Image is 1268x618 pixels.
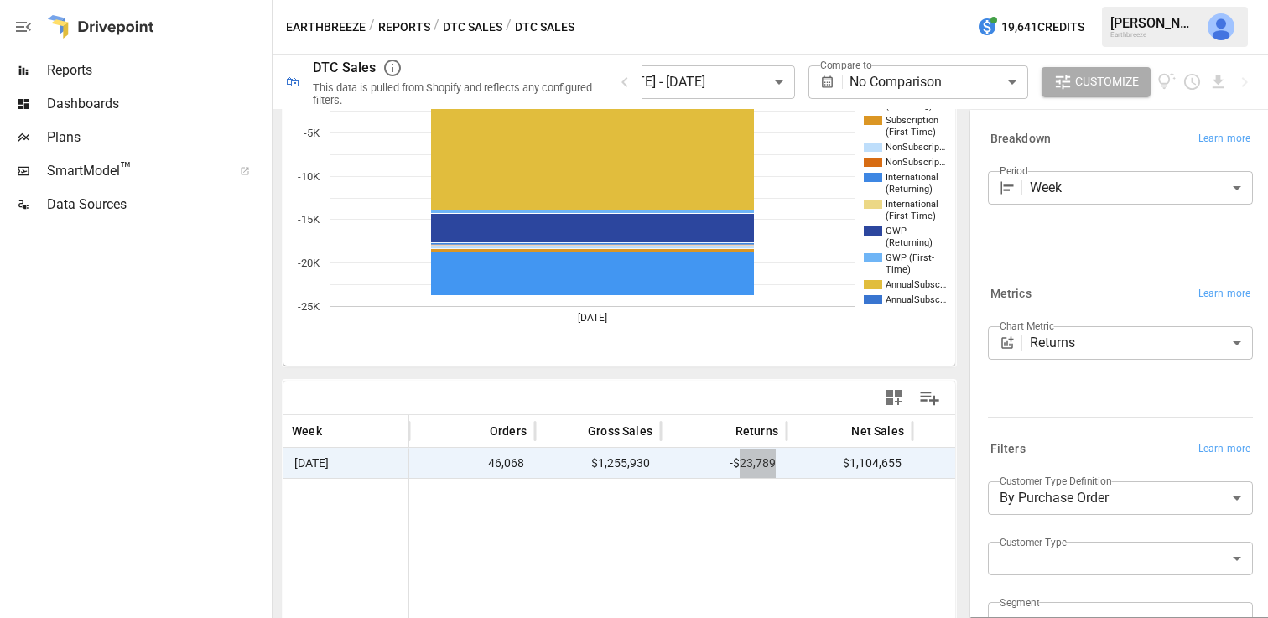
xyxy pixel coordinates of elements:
[443,17,502,38] button: DTC Sales
[735,423,778,439] span: Returns
[1198,441,1250,458] span: Learn more
[970,12,1091,43] button: 19,641Credits
[886,172,938,183] text: International
[418,449,527,478] span: 46,068
[434,17,439,38] div: /
[990,285,1032,304] h6: Metrics
[1030,171,1253,205] div: Week
[378,17,430,38] button: Reports
[1208,72,1228,91] button: Download report
[47,127,268,148] span: Plans
[1042,67,1151,97] button: Customize
[313,81,595,106] div: This data is pulled from Shopify and reflects any configured filters.
[1000,535,1067,549] label: Customer Type
[1000,164,1028,178] label: Period
[921,449,1030,478] span: $0
[298,170,320,183] text: -10K
[286,17,366,38] button: Earthbreeze
[313,60,376,75] div: DTC Sales
[1000,595,1039,610] label: Segment
[990,130,1051,148] h6: Breakdown
[298,213,320,226] text: -15K
[465,419,488,443] button: Sort
[1198,286,1250,303] span: Learn more
[563,419,586,443] button: Sort
[298,257,320,269] text: -20K
[506,17,512,38] div: /
[886,142,945,153] text: NonSubscrip…
[1110,15,1198,31] div: [PERSON_NAME]
[988,481,1253,515] div: By Purchase Order
[543,449,652,478] span: $1,255,930
[886,264,911,275] text: Time)
[886,279,946,290] text: AnnualSubsc…
[616,65,794,99] div: [DATE] - [DATE]
[911,379,948,417] button: Manage Columns
[588,423,652,439] span: Gross Sales
[120,158,132,179] span: ™
[886,226,907,236] text: GWP
[1075,71,1139,92] span: Customize
[369,17,375,38] div: /
[886,294,946,305] text: AnnualSubsc…
[886,184,933,195] text: (Returning)
[1030,326,1253,360] div: Returns
[578,312,607,324] text: [DATE]
[47,60,268,80] span: Reports
[1182,72,1202,91] button: Schedule report
[886,237,933,248] text: (Returning)
[886,100,933,111] text: (Returning)
[1157,67,1177,97] button: View documentation
[490,423,527,439] span: Orders
[1198,3,1245,50] button: Ginger Lamb
[669,449,778,478] span: -$23,789
[1110,31,1198,39] div: Earthbreeze
[292,449,331,478] span: [DATE]
[47,94,268,114] span: Dashboards
[826,419,850,443] button: Sort
[886,252,934,263] text: GWP (First-
[304,127,320,139] text: -5K
[886,210,936,221] text: (First-Time)
[324,419,347,443] button: Sort
[886,127,936,138] text: (First-Time)
[820,58,872,72] label: Compare to
[710,419,734,443] button: Sort
[886,199,938,210] text: International
[1198,131,1250,148] span: Learn more
[1001,17,1084,38] span: 19,641 Credits
[886,115,938,126] text: Subscription
[286,74,299,90] div: 🛍
[795,449,904,478] span: $1,104,655
[47,195,268,215] span: Data Sources
[1000,319,1054,333] label: Chart Metric
[1208,13,1234,40] img: Ginger Lamb
[47,161,221,181] span: SmartModel
[851,423,904,439] span: Net Sales
[283,64,955,366] svg: A chart.
[850,65,1027,99] div: No Comparison
[292,423,322,439] span: Week
[990,440,1026,459] h6: Filters
[1000,474,1112,488] label: Customer Type Definition
[298,300,320,313] text: -25K
[886,157,945,168] text: NonSubscrip…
